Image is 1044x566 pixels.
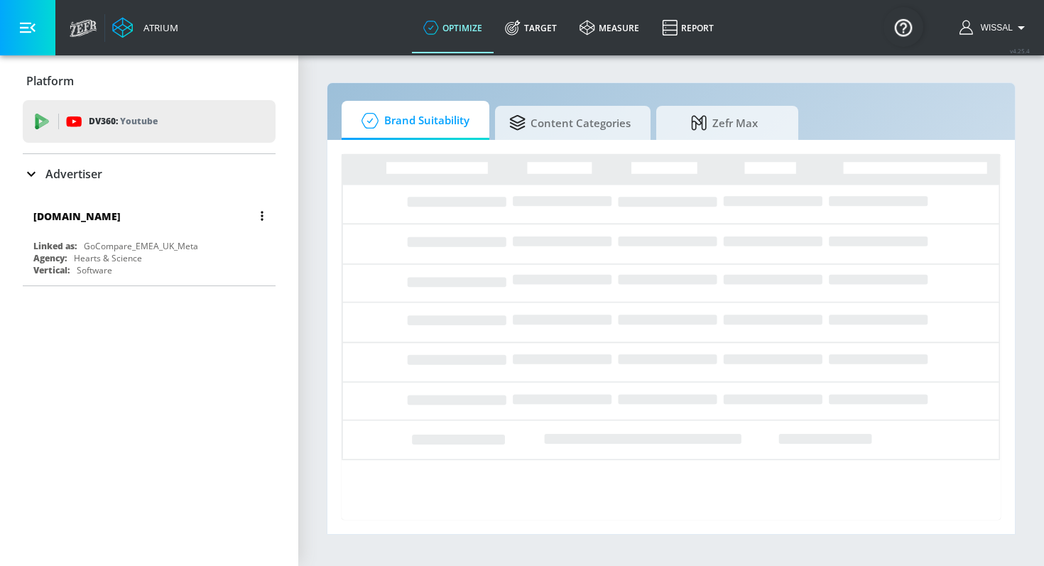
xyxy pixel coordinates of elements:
div: [DOMAIN_NAME]Linked as:GoCompare_EMEA_UK_MetaAgency:Hearts & ScienceVertical:Software [23,199,276,280]
div: Vertical: [33,264,70,276]
p: DV360: [89,114,158,129]
div: Advertiser [23,154,276,194]
div: GoCompare_EMEA_UK_Meta [84,240,198,252]
div: Atrium [138,21,178,34]
p: Advertiser [45,166,102,182]
a: Report [651,2,725,53]
a: optimize [412,2,494,53]
div: DV360: Youtube [23,100,276,143]
span: Brand Suitability [356,104,469,138]
span: Content Categories [509,106,631,140]
p: Youtube [120,114,158,129]
p: Platform [26,73,74,89]
button: Wissal [959,19,1030,36]
div: Linked as: [33,240,77,252]
button: Open Resource Center [883,7,923,47]
div: Agency: [33,252,67,264]
a: Atrium [112,17,178,38]
div: Platform [23,61,276,101]
span: Zefr Max [670,106,778,140]
a: Target [494,2,568,53]
div: [DOMAIN_NAME] [33,209,121,223]
div: Hearts & Science [74,252,142,264]
span: v 4.25.4 [1010,47,1030,55]
span: login as: wissal.elhaddaoui@zefr.com [975,23,1013,33]
div: Software [77,264,112,276]
a: measure [568,2,651,53]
